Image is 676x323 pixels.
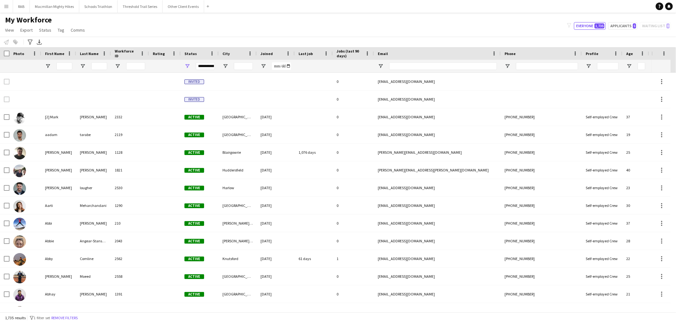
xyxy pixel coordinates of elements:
[184,133,204,137] span: Active
[582,214,622,232] div: Self-employed Crew
[257,179,295,196] div: [DATE]
[622,268,649,285] div: 25
[501,303,582,320] div: [PHONE_NUMBER]
[4,79,10,84] input: Row Selection is disabled for this row (unchecked)
[219,250,257,267] div: Knutsford
[184,150,204,155] span: Active
[257,144,295,161] div: [DATE]
[58,27,64,33] span: Tag
[13,147,26,159] img: Aaron Cannon
[26,38,34,46] app-action-btn: Advanced filters
[41,250,76,267] div: Abby
[501,161,582,179] div: [PHONE_NUMBER]
[184,51,197,56] span: Status
[374,126,501,143] div: [EMAIL_ADDRESS][DOMAIN_NAME]
[622,303,649,320] div: 22
[45,51,64,56] span: First Name
[333,214,374,232] div: 0
[582,285,622,303] div: Self-employed Crew
[91,62,107,70] input: Last Name Filter Input
[257,232,295,250] div: [DATE]
[505,63,510,69] button: Open Filter Menu
[153,51,165,56] span: Rating
[501,144,582,161] div: [PHONE_NUMBER]
[374,250,501,267] div: [EMAIL_ADDRESS][DOMAIN_NAME]
[622,214,649,232] div: 37
[219,197,257,214] div: [GEOGRAPHIC_DATA]
[626,63,632,69] button: Open Filter Menu
[184,221,204,226] span: Active
[219,268,257,285] div: [GEOGRAPHIC_DATA]
[501,232,582,250] div: [PHONE_NUMBER]
[582,161,622,179] div: Self-employed Crew
[76,197,111,214] div: Meharchandani
[333,144,374,161] div: 0
[374,197,501,214] div: [EMAIL_ADDRESS][DOMAIN_NAME]
[13,235,26,248] img: Abbie Angear-Stanswood
[76,268,111,285] div: Moeed
[501,250,582,267] div: [PHONE_NUMBER]
[184,97,204,102] span: Invited
[13,111,26,124] img: [2] Mark Burrows
[333,250,374,267] div: 1
[582,250,622,267] div: Self-employed Crew
[333,285,374,303] div: 0
[184,292,204,297] span: Active
[626,51,633,56] span: Age
[337,49,363,58] span: Jobs (last 90 days)
[76,285,111,303] div: [PERSON_NAME]
[261,51,273,56] span: Joined
[505,51,516,56] span: Phone
[622,161,649,179] div: 40
[257,285,295,303] div: [DATE]
[36,26,54,34] a: Status
[374,214,501,232] div: [EMAIL_ADDRESS][DOMAIN_NAME]
[622,285,649,303] div: 21
[622,250,649,267] div: 22
[184,203,204,208] span: Active
[76,232,111,250] div: Angear-Stanswood
[80,63,86,69] button: Open Filter Menu
[257,197,295,214] div: [DATE]
[501,214,582,232] div: [PHONE_NUMBER]
[13,0,30,13] button: RAB
[501,126,582,143] div: [PHONE_NUMBER]
[333,268,374,285] div: 0
[257,214,295,232] div: [DATE]
[41,214,76,232] div: Abbi
[582,108,622,126] div: Self-employed Crew
[111,303,149,320] div: 2469
[184,63,190,69] button: Open Filter Menu
[261,63,266,69] button: Open Filter Menu
[111,268,149,285] div: 2558
[222,63,228,69] button: Open Filter Menu
[13,289,26,301] img: Abhay Katoch
[586,51,598,56] span: Profile
[333,179,374,196] div: 0
[333,126,374,143] div: 0
[35,38,43,46] app-action-btn: Export XLSX
[622,232,649,250] div: 28
[41,232,76,250] div: Abbie
[79,0,118,13] button: Schools Triathlon
[582,197,622,214] div: Self-employed Crew
[18,26,35,34] a: Export
[41,303,76,320] div: Abhay
[586,63,591,69] button: Open Filter Menu
[55,26,67,34] a: Tag
[41,161,76,179] div: [PERSON_NAME]
[389,62,497,70] input: Email Filter Input
[219,285,257,303] div: [GEOGRAPHIC_DATA]
[111,126,149,143] div: 2119
[111,161,149,179] div: 1821
[219,144,257,161] div: Blairgowrie
[41,126,76,143] div: aadam
[257,161,295,179] div: [DATE]
[333,108,374,126] div: 0
[34,315,50,320] span: 1 filter set
[333,90,374,108] div: 0
[574,22,606,30] button: Everyone1,735
[111,144,149,161] div: 1128
[622,179,649,196] div: 23
[41,268,76,285] div: [PERSON_NAME]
